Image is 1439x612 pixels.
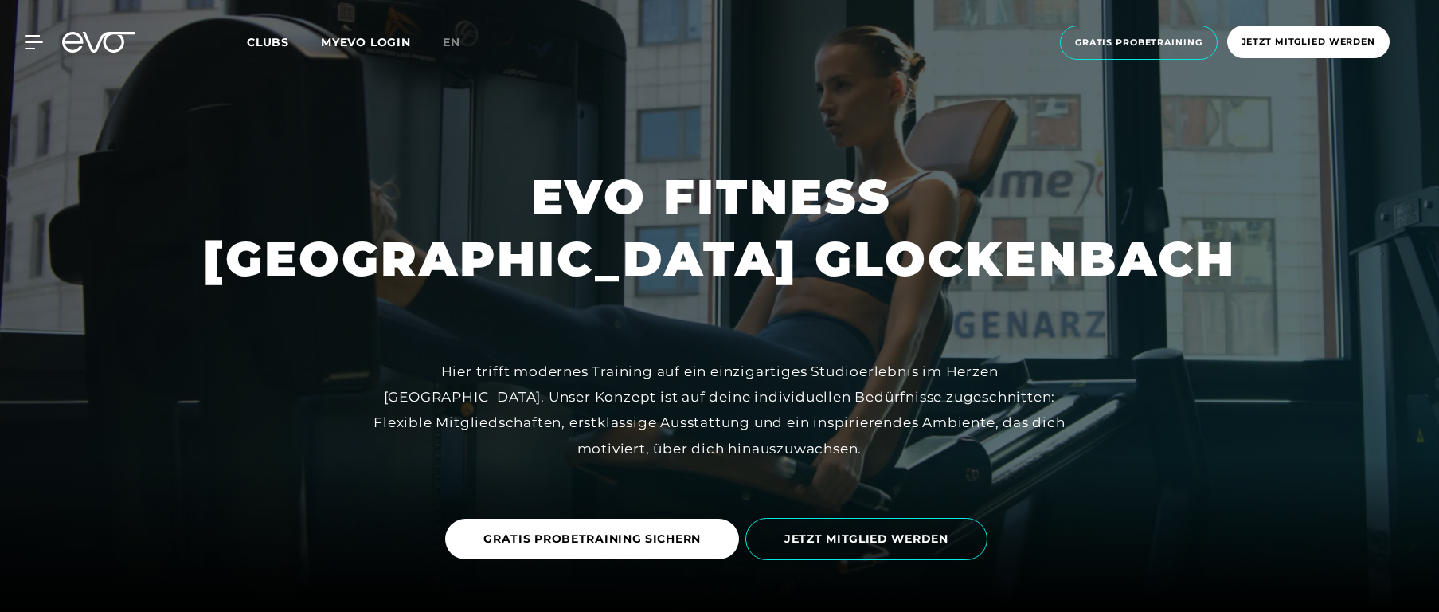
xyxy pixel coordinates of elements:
[1222,25,1394,60] a: Jetzt Mitglied werden
[1242,35,1375,49] span: Jetzt Mitglied werden
[445,507,745,571] a: GRATIS PROBETRAINING SICHERN
[362,359,1078,461] div: Hier trifft modernes Training auf ein einzigartiges Studioerlebnis im Herzen [GEOGRAPHIC_DATA]. U...
[247,34,321,49] a: Clubs
[321,35,411,49] a: MYEVO LOGIN
[443,35,460,49] span: en
[1055,25,1222,60] a: Gratis Probetraining
[784,531,948,547] span: JETZT MITGLIED WERDEN
[203,166,1236,290] h1: EVO FITNESS [GEOGRAPHIC_DATA] GLOCKENBACH
[1075,36,1202,49] span: Gratis Probetraining
[247,35,289,49] span: Clubs
[443,33,479,52] a: en
[745,506,994,572] a: JETZT MITGLIED WERDEN
[483,531,701,547] span: GRATIS PROBETRAINING SICHERN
